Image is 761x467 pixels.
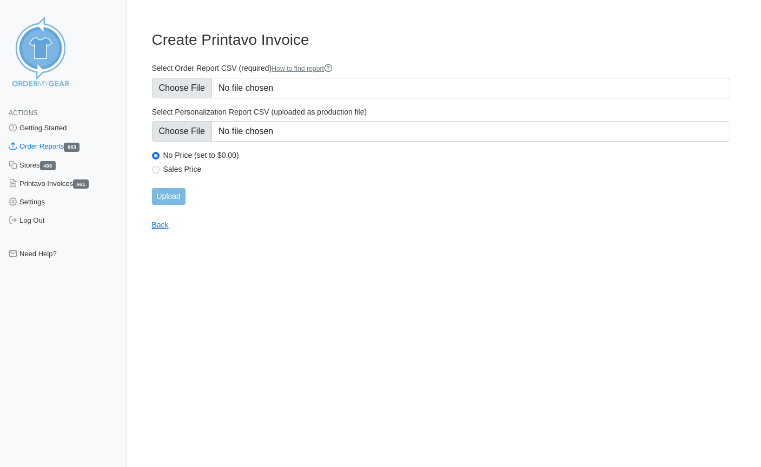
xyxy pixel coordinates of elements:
[152,63,731,74] label: Select Order Report CSV (required)
[9,109,37,117] span: Actions
[152,221,169,229] a: Back
[64,143,80,152] span: 663
[163,164,731,174] label: Sales Price
[152,107,731,117] label: Select Personalization Report CSV (uploaded as production file)
[73,179,89,189] span: 661
[152,31,731,49] h3: Create Printavo Invoice
[272,65,333,72] a: How to find report
[40,161,56,170] span: 493
[163,150,731,160] label: No Price (set to $0.00)
[152,188,186,205] input: Upload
